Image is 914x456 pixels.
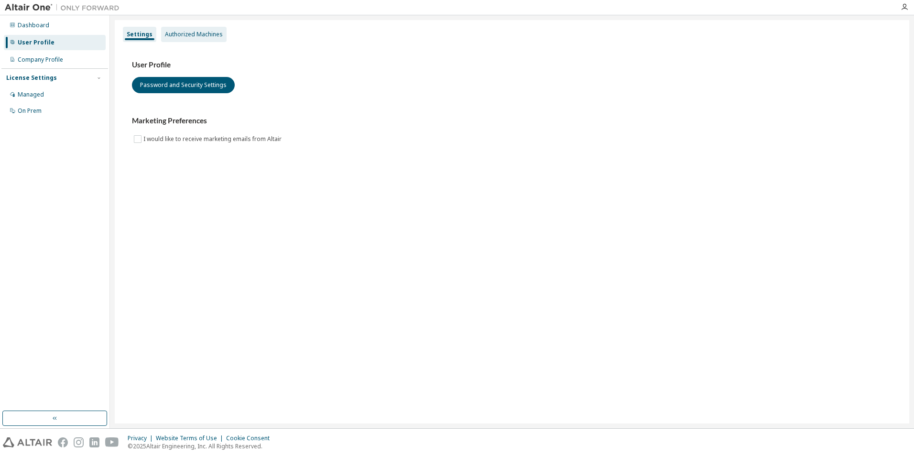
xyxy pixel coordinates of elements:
div: Authorized Machines [165,31,223,38]
div: On Prem [18,107,42,115]
img: Altair One [5,3,124,12]
img: facebook.svg [58,437,68,447]
img: altair_logo.svg [3,437,52,447]
p: © 2025 Altair Engineering, Inc. All Rights Reserved. [128,442,275,450]
div: Settings [127,31,152,38]
button: Password and Security Settings [132,77,235,93]
div: Website Terms of Use [156,434,226,442]
img: instagram.svg [74,437,84,447]
img: linkedin.svg [89,437,99,447]
div: Privacy [128,434,156,442]
div: Cookie Consent [226,434,275,442]
h3: Marketing Preferences [132,116,892,126]
div: Managed [18,91,44,98]
div: Company Profile [18,56,63,64]
div: License Settings [6,74,57,82]
h3: User Profile [132,60,892,70]
img: youtube.svg [105,437,119,447]
label: I would like to receive marketing emails from Altair [143,133,283,145]
div: Dashboard [18,22,49,29]
div: User Profile [18,39,54,46]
